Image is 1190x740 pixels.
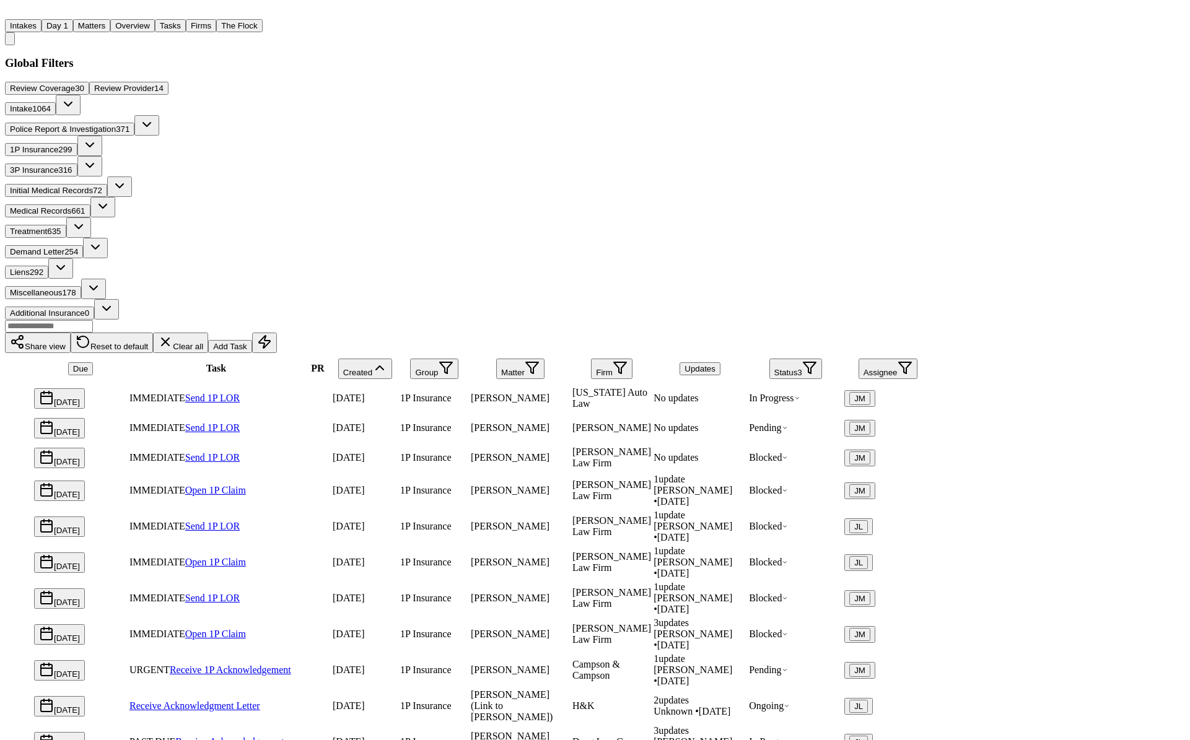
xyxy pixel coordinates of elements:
button: Firms [186,19,216,32]
button: Day 1 [42,19,73,32]
span: 14 [154,84,164,93]
span: JM [854,630,865,639]
button: [DATE] [34,448,85,468]
div: 1 update [654,546,746,557]
span: 1P Insurance [400,557,452,567]
div: Last updated by System at 7/10/2025, 11:50:16 AM [654,706,746,717]
div: 2 update s [654,695,746,706]
button: Due [68,362,93,375]
span: Campson & Campson [572,659,620,681]
span: Review Provider [94,84,154,93]
span: 1P Insurance [400,485,452,495]
a: Tasks [155,20,186,30]
span: Select row [7,529,32,539]
span: 299 [58,145,72,154]
span: Medical Records [10,206,71,215]
button: Review Provider14 [89,82,168,95]
button: Intake1064 [5,102,56,115]
span: Select row [7,637,32,647]
button: JM [844,450,875,466]
button: Reset to default [71,333,153,353]
div: Last updated by Julie Lopez at 9/4/2025, 10:38:06 AM [654,557,746,579]
a: Open 1P Claim [185,629,246,639]
a: Open 1P Claim [185,485,246,495]
a: Firms [186,20,216,30]
span: Liens [10,268,30,277]
button: Clear all [153,333,208,353]
span: 8/28/2025, 11:38:47 AM [333,593,365,603]
button: Assignee [859,359,917,379]
span: 371 [116,124,129,134]
a: Receive Acknowledgment Letter [129,700,260,711]
button: Matters [73,19,110,32]
button: [DATE] [34,588,85,609]
span: Brandon Bennett [471,664,549,675]
button: 1P Insurance299 [5,143,77,156]
button: Treatment635 [5,225,66,238]
span: Blocked [749,485,788,495]
button: Add Task [208,340,252,353]
span: 8/28/2025, 10:29:53 AM [333,557,365,567]
button: JL [849,556,868,569]
button: JM [849,422,870,435]
span: Select row [7,460,32,471]
span: 1P Insurance [400,393,452,403]
span: Marco Mena [471,452,549,463]
span: Vereeka Turner [471,593,549,603]
span: 292 [30,268,43,277]
button: [DATE] [34,552,85,573]
span: Ruy Mireles Law Firm [572,623,651,645]
span: IMMEDIATE [129,557,185,567]
button: Medical Records661 [5,204,90,217]
button: Immediate Task [252,333,277,353]
a: Intakes [5,20,42,30]
span: 1064 [32,104,51,113]
span: 254 [64,247,78,256]
span: IMMEDIATE [129,422,185,433]
button: [DATE] [34,660,85,681]
a: Send 1P LOR [185,521,240,531]
div: 1 update [654,581,746,593]
span: 3 [797,368,802,377]
button: 3P Insurance316 [5,163,77,176]
div: Last updated by Julie Lopez at 8/29/2025, 9:31:11 AM [654,629,746,651]
a: Matters [73,20,110,30]
button: JM [849,628,870,641]
span: Select row [7,430,32,441]
button: JL [849,700,868,713]
span: JM [854,666,865,675]
span: Vereeka Turner [471,629,549,639]
span: Shamar Brown [471,393,549,403]
button: Police Report & Investigation371 [5,123,134,136]
span: IMMEDIATE [129,485,185,495]
span: 316 [58,165,72,175]
div: Last updated by Julie Lopez at 9/9/2025, 10:42:53 AM [654,593,746,615]
div: 1 update [654,510,746,521]
div: 1 update [654,653,746,664]
span: Select row [7,401,32,411]
span: Select all [7,371,32,381]
span: 1P Insurance [400,452,452,463]
span: 661 [71,206,85,215]
span: 1P Insurance [400,629,452,639]
span: Additional Insurance [10,308,85,318]
span: 1P Insurance [400,664,452,675]
button: JM [844,590,875,607]
a: Day 1 [42,20,73,30]
span: IMMEDIATE [129,593,185,603]
button: Status3 [769,359,822,379]
button: JM [849,592,870,605]
button: JM [849,484,870,497]
span: Luis Fierros (Link to Michelle Fierros) [471,689,553,722]
button: JL [844,518,873,535]
span: JL [854,558,863,567]
span: 1P Insurance [400,422,452,433]
button: JM [844,482,875,499]
span: Blocked [749,557,788,567]
span: Ruy Mireles Law Firm [572,551,651,573]
span: 72 [93,186,102,195]
div: Last updated by Julie Lopez at 8/29/2025, 9:29:53 AM [654,485,746,507]
button: [DATE] [34,624,85,645]
span: Select row [7,708,32,719]
span: Jaquon Christopher [471,557,549,567]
